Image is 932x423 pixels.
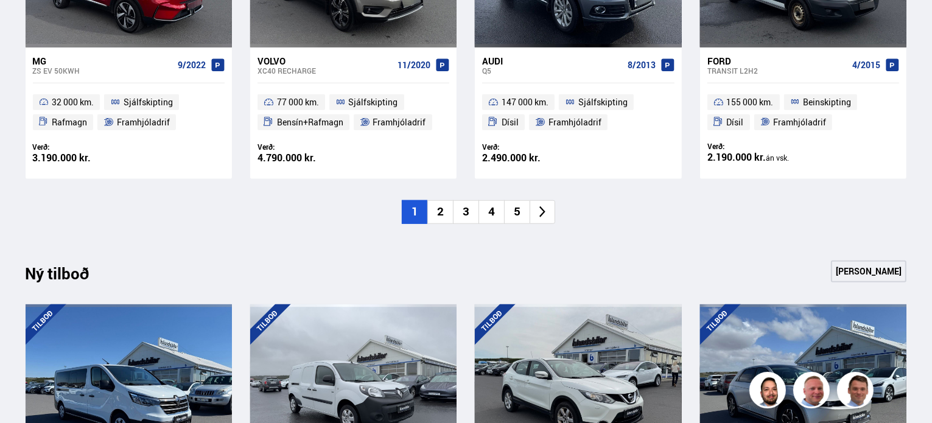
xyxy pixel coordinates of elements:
li: 3 [453,200,478,224]
div: 2.190.000 kr. [707,152,804,163]
span: Dísil [502,115,519,130]
img: FbJEzSuNWCJXmdc-.webp [839,374,875,410]
li: 2 [427,200,453,224]
div: Verð: [33,142,129,152]
span: 8/2013 [628,60,656,70]
div: 4.790.000 kr. [258,153,354,163]
span: Sjálfskipting [578,95,628,110]
div: Ford [707,55,847,66]
div: Transit L2H2 [707,66,847,75]
span: Framhjóladrif [773,115,826,130]
span: 77 000 km. [277,95,319,110]
div: MG [33,55,173,66]
img: siFngHWaQ9KaOqBr.png [795,374,832,410]
div: Verð: [258,142,354,152]
span: Framhjóladrif [117,115,170,130]
span: Sjálfskipting [349,95,398,110]
span: án vsk. [766,153,789,163]
div: Q5 [482,66,622,75]
span: Dísil [727,115,744,130]
span: Bensín+Rafmagn [277,115,343,130]
span: Beinskipting [803,95,851,110]
div: 2.490.000 kr. [482,153,578,163]
div: Audi [482,55,622,66]
span: 147 000 km. [502,95,548,110]
div: Verð: [482,142,578,152]
span: 155 000 km. [727,95,774,110]
li: 1 [402,200,427,224]
div: 3.190.000 kr. [33,153,129,163]
a: Ford Transit L2H2 4/2015 155 000 km. Beinskipting Dísil Framhjóladrif Verð: 2.190.000 kr.án vsk. [700,47,906,179]
li: 4 [478,200,504,224]
span: Sjálfskipting [124,95,173,110]
li: 5 [504,200,530,224]
a: [PERSON_NAME] [831,260,906,282]
a: Volvo XC40 RECHARGE 11/2020 77 000 km. Sjálfskipting Bensín+Rafmagn Framhjóladrif Verð: 4.790.000... [250,47,457,179]
span: Framhjóladrif [373,115,426,130]
a: Audi Q5 8/2013 147 000 km. Sjálfskipting Dísil Framhjóladrif Verð: 2.490.000 kr. [475,47,681,179]
a: MG ZS EV 50KWH 9/2022 32 000 km. Sjálfskipting Rafmagn Framhjóladrif Verð: 3.190.000 kr. [26,47,232,179]
span: 11/2020 [398,60,430,70]
div: Ný tilboð [26,264,111,290]
span: Rafmagn [52,115,87,130]
div: Verð: [707,142,804,151]
span: 9/2022 [178,60,206,70]
div: XC40 RECHARGE [258,66,393,75]
span: Framhjóladrif [548,115,601,130]
span: 4/2015 [852,60,880,70]
span: 32 000 km. [52,95,94,110]
button: Open LiveChat chat widget [10,5,46,41]
img: nhp88E3Fdnt1Opn2.png [751,374,788,410]
div: ZS EV 50KWH [33,66,173,75]
div: Volvo [258,55,393,66]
